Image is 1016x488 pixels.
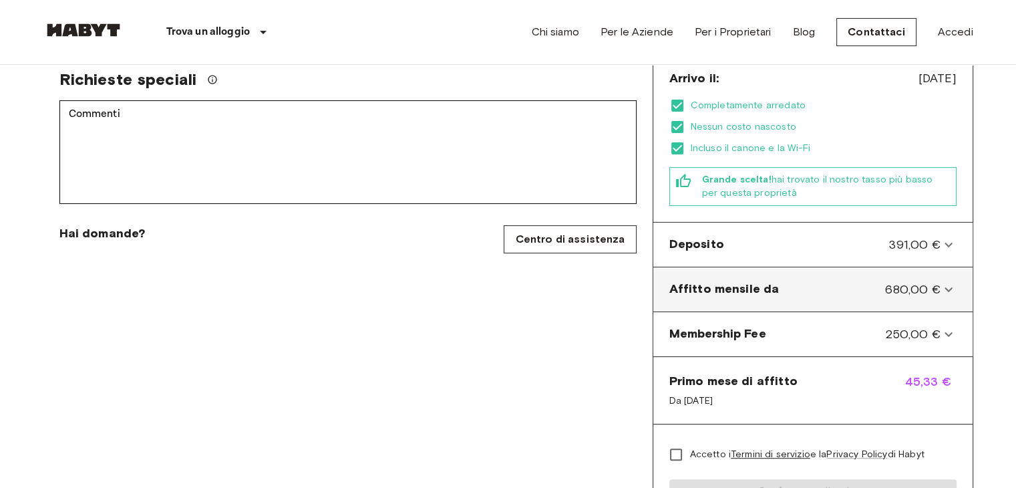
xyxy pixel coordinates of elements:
span: Membership Fee [669,326,766,343]
svg: Faremo il possibile per soddisfare la tua richiesta, ma si prega di notare che non possiamo garan... [207,74,218,85]
span: hai trovato il nostro tasso più basso per questa proprietà [702,173,951,200]
a: Contattaci [836,18,916,46]
a: Blog [792,24,815,40]
div: Affitto mensile da680,00 € [659,273,967,306]
span: Nessun costo nascosto [691,120,957,134]
span: [DATE] [918,70,957,87]
span: Hai domande? [59,225,146,241]
span: 250,00 € [886,326,940,343]
a: Accedi [938,24,973,40]
span: 680,00 € [885,281,940,298]
b: Grande scelta! [702,174,772,185]
span: 391,00 € [889,236,940,253]
p: Trova un alloggio [166,24,250,40]
div: Membership Fee250,00 € [659,318,967,351]
span: Arrivo il: [669,70,719,86]
a: Termini di servizio [731,449,810,460]
a: Privacy Policy [826,449,887,460]
span: Primo mese di affitto [669,373,798,389]
span: Da [DATE] [669,394,798,408]
span: Richieste speciali [59,70,197,90]
a: Chi siamo [531,24,578,40]
span: 45,33 € [904,373,956,408]
a: Per le Aziende [601,24,673,40]
img: Habyt [43,23,124,37]
span: Incluso il canone e la Wi-Fi [691,142,957,155]
a: Centro di assistenza [504,225,636,253]
span: Accetto i e la di Habyt [690,448,924,461]
span: Deposito [669,236,724,253]
span: Affitto mensile da [669,281,780,298]
div: Deposito391,00 € [659,228,967,261]
a: Per i Proprietari [695,24,772,40]
div: Commenti [59,100,637,204]
span: Completamente arredato [691,99,957,112]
